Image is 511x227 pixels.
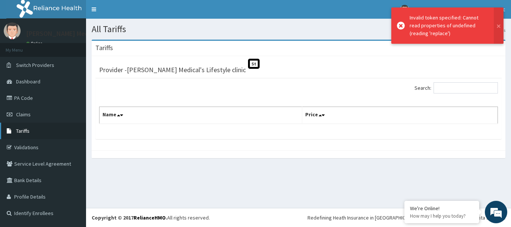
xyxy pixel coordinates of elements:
strong: Copyright © 2017 . [92,214,167,221]
span: [PERSON_NAME] Medical's Lifestyle Clinic [414,6,505,13]
img: User Image [400,5,409,14]
input: Search: [434,82,498,93]
th: Name [100,107,302,124]
div: Invalid token specified: Cannot read properties of undefined (reading 'replace') [410,14,487,37]
footer: All rights reserved. [86,208,511,227]
div: We're Online! [410,205,474,212]
a: RelianceHMO [134,214,166,221]
div: Redefining Heath Insurance in [GEOGRAPHIC_DATA] using Telemedicine and Data Science! [307,214,505,221]
a: Online [26,41,44,46]
span: Tariffs [16,128,30,134]
h3: Tariffs [95,45,113,51]
p: [PERSON_NAME] Medical's Lifestyle Clinic [26,30,149,37]
p: How may I help you today? [410,213,474,219]
span: St [248,59,260,69]
span: Switch Providers [16,62,54,68]
img: User Image [4,22,21,39]
th: Price [302,107,498,124]
span: Dashboard [16,78,40,85]
h3: Provider - [PERSON_NAME] Medical's Lifestyle clinic [99,67,246,73]
span: Claims [16,111,31,118]
h1: All Tariffs [92,24,505,34]
label: Search: [414,82,498,93]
